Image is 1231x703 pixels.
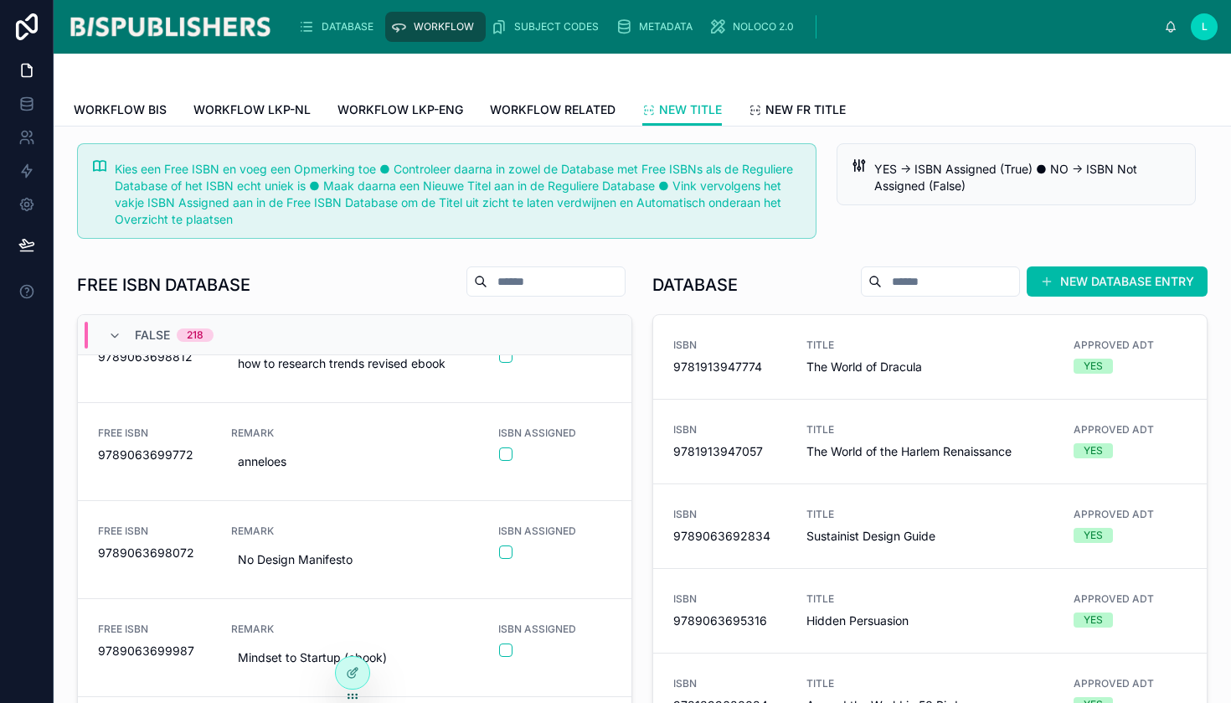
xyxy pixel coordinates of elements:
[414,20,474,34] span: WORKFLOW
[238,551,471,568] span: No Design Manifesto
[74,95,167,128] a: WORKFLOW BIS
[67,13,273,40] img: App logo
[652,273,738,297] h1: DATABASE
[733,20,794,34] span: NOLOCO 2.0
[673,613,786,629] span: 9789063695316
[187,328,203,342] div: 218
[231,426,478,440] span: REMARK
[673,443,786,460] span: 9781913947057
[673,592,786,606] span: ISBN
[74,101,167,118] span: WORKFLOW BIS
[749,95,846,128] a: NEW FR TITLE
[1074,592,1187,606] span: APPROVED ADT
[874,161,1182,194] div: YES → ISBN Assigned (True) ● NO → ISBN Not Assigned (False)
[98,643,211,659] span: 9789063699987
[238,453,471,470] span: anneloes
[659,101,722,118] span: NEW TITLE
[1074,339,1187,352] span: APPROVED ADT
[806,508,1053,521] span: TITLE
[77,273,250,297] h1: FREE ISBN DATABASE
[286,8,1164,45] div: scrollable content
[642,95,722,127] a: NEW TITLE
[1202,20,1208,34] span: L
[98,349,211,365] span: 9789063698812
[115,161,802,228] div: Kies een Free ISBN en voeg een Opmerking toe ● Controleer daarna in zowel de Database met Free IS...
[673,423,786,437] span: ISBN
[673,528,786,545] span: 9789063692834
[231,623,478,636] span: REMARK
[337,101,463,118] span: WORKFLOW LKP-ENG
[1084,359,1103,374] div: YES
[673,359,786,375] span: 9781913947774
[322,20,373,34] span: DATABASE
[490,101,615,118] span: WORKFLOW RELATED
[231,525,478,538] span: REMARK
[135,327,170,344] span: FALSE
[98,623,211,636] span: FREE ISBN
[238,649,471,666] span: Mindset to Startup (ebook)
[1084,443,1103,458] div: YES
[498,525,611,538] span: ISBN ASSIGNED
[1074,677,1187,690] span: APPROVED ADT
[98,525,211,538] span: FREE ISBN
[806,443,1053,460] span: The World of the Harlem Renaissance
[806,528,1053,545] span: Sustainist Design Guide
[806,423,1053,437] span: TITLE
[610,12,704,42] a: METADATA
[337,95,463,128] a: WORKFLOW LKP-ENG
[115,162,793,226] span: Kies een Free ISBN en voeg een Opmerking toe ● Controleer daarna in zowel de Database met Free IS...
[673,339,786,352] span: ISBN
[98,545,211,561] span: 9789063698072
[673,677,786,690] span: ISBN
[193,101,311,118] span: WORKFLOW LKP-NL
[704,12,806,42] a: NOLOCO 2.0
[385,12,486,42] a: WORKFLOW
[639,20,693,34] span: METADATA
[193,95,311,128] a: WORKFLOW LKP-NL
[1074,508,1187,521] span: APPROVED ADT
[806,677,1053,690] span: TITLE
[486,12,610,42] a: SUBJECT CODES
[806,359,1053,375] span: The World of Dracula
[498,623,611,636] span: ISBN ASSIGNED
[765,101,846,118] span: NEW FR TITLE
[1084,528,1103,543] div: YES
[806,613,1053,629] span: Hidden Persuasion
[1027,266,1208,297] button: NEW DATABASE ENTRY
[98,447,211,463] span: 9789063699772
[673,508,786,521] span: ISBN
[514,20,599,34] span: SUBJECT CODES
[238,355,471,372] span: how to research trends revised ebook
[498,426,611,440] span: ISBN ASSIGNED
[874,162,1137,193] span: YES → ISBN Assigned (True) ● NO → ISBN Not Assigned (False)
[293,12,385,42] a: DATABASE
[806,339,1053,352] span: TITLE
[1074,423,1187,437] span: APPROVED ADT
[1084,613,1103,628] div: YES
[806,592,1053,606] span: TITLE
[98,426,211,440] span: FREE ISBN
[490,95,615,128] a: WORKFLOW RELATED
